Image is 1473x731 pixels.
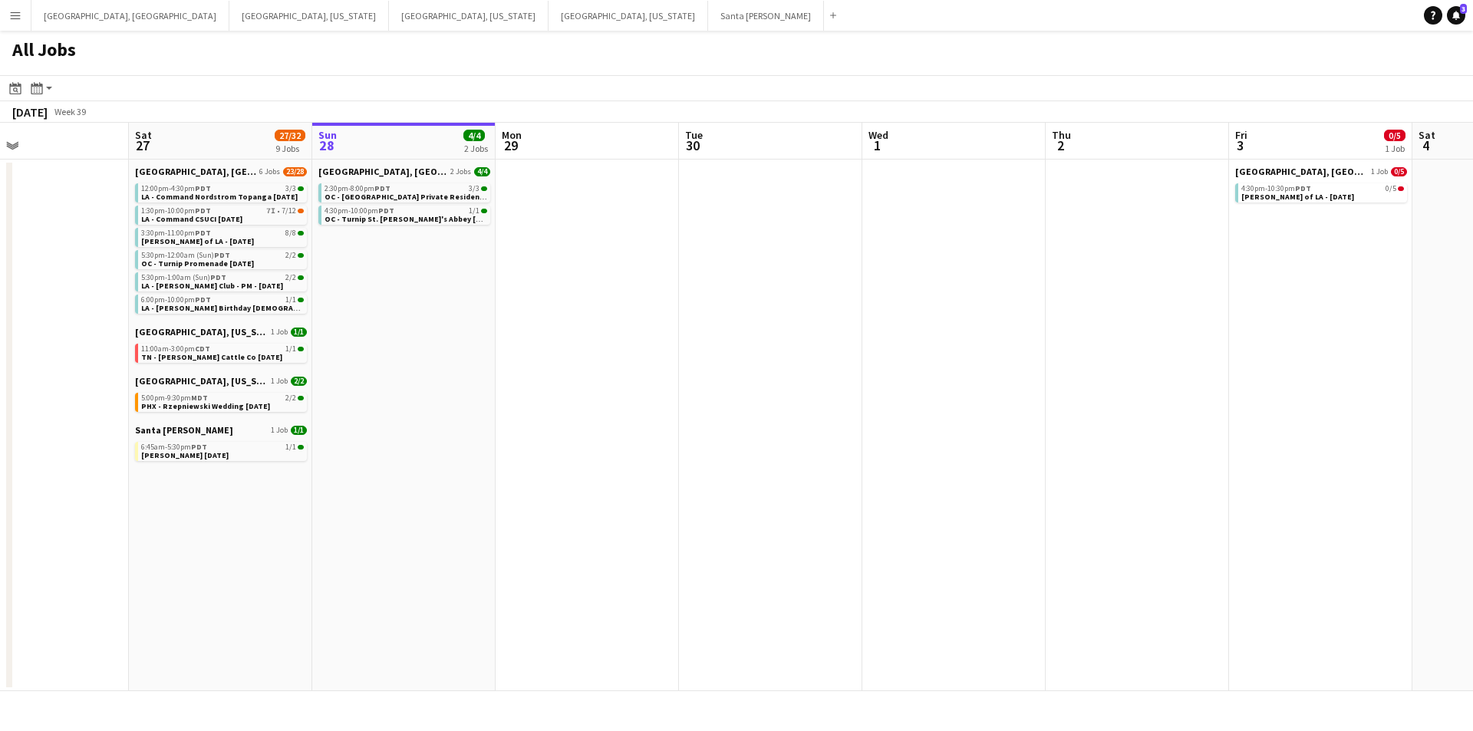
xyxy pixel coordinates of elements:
[1447,6,1465,25] a: 3
[1460,4,1467,14] span: 3
[12,104,48,120] div: [DATE]
[389,1,549,31] button: [GEOGRAPHIC_DATA], [US_STATE]
[229,1,389,31] button: [GEOGRAPHIC_DATA], [US_STATE]
[549,1,708,31] button: [GEOGRAPHIC_DATA], [US_STATE]
[31,1,229,31] button: [GEOGRAPHIC_DATA], [GEOGRAPHIC_DATA]
[708,1,824,31] button: Santa [PERSON_NAME]
[51,106,89,117] span: Week 39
